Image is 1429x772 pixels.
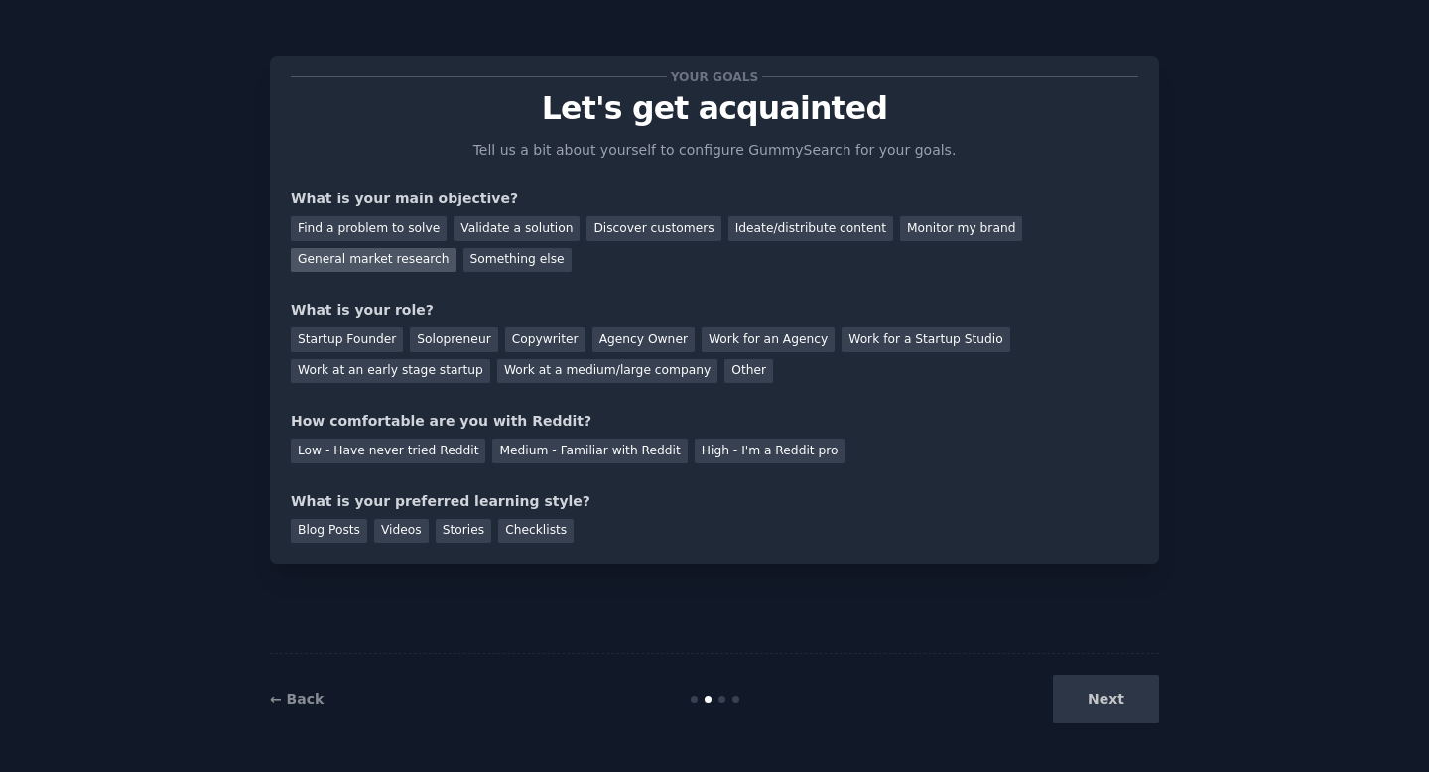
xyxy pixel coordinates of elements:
div: Something else [463,248,572,273]
div: Medium - Familiar with Reddit [492,439,687,463]
div: Discover customers [586,216,720,241]
div: How comfortable are you with Reddit? [291,411,1138,432]
div: Checklists [498,519,574,544]
div: What is your preferred learning style? [291,491,1138,512]
div: Ideate/distribute content [728,216,893,241]
div: Monitor my brand [900,216,1022,241]
div: Work at a medium/large company [497,359,717,384]
div: Agency Owner [592,327,695,352]
span: Your goals [667,66,762,87]
div: General market research [291,248,456,273]
div: What is your role? [291,300,1138,321]
div: What is your main objective? [291,189,1138,209]
div: Blog Posts [291,519,367,544]
div: Find a problem to solve [291,216,447,241]
div: Solopreneur [410,327,497,352]
p: Let's get acquainted [291,91,1138,126]
div: Other [724,359,773,384]
div: Videos [374,519,429,544]
div: Validate a solution [454,216,580,241]
div: High - I'm a Reddit pro [695,439,845,463]
p: Tell us a bit about yourself to configure GummySearch for your goals. [464,140,965,161]
div: Stories [436,519,491,544]
div: Low - Have never tried Reddit [291,439,485,463]
div: Work for an Agency [702,327,835,352]
div: Startup Founder [291,327,403,352]
a: ← Back [270,691,324,707]
div: Work for a Startup Studio [842,327,1009,352]
div: Work at an early stage startup [291,359,490,384]
div: Copywriter [505,327,585,352]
